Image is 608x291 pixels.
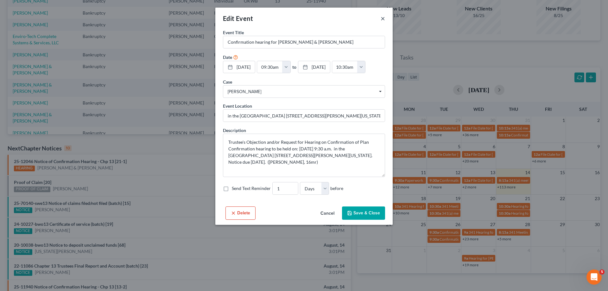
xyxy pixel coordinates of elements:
button: Cancel [315,207,339,220]
input: -- : -- [257,61,282,73]
span: Event Title [223,30,244,35]
span: before [330,185,343,192]
label: to [292,64,296,70]
iframe: Intercom live chat [586,269,602,285]
button: × [381,15,385,22]
button: Save & Close [342,206,385,220]
span: Edit Event [223,15,253,22]
label: Case [223,79,232,85]
a: [DATE] [223,61,255,73]
label: Date [223,54,232,60]
input: -- : -- [332,61,358,73]
span: [PERSON_NAME] [228,88,380,95]
label: Send Text Reminder [232,185,271,192]
span: Select box activate [223,85,385,98]
label: Event Location [223,103,252,109]
label: Description [223,127,246,134]
input: Enter event name... [223,36,385,48]
button: Delete [225,206,256,220]
span: 5 [599,269,605,275]
a: [DATE] [298,61,330,73]
input: Enter location... [223,110,385,122]
input: -- [273,182,298,194]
